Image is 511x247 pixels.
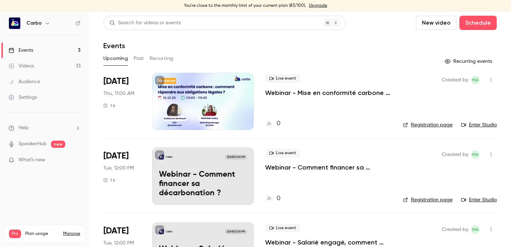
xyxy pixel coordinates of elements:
button: Schedule [459,16,497,30]
a: 0 [265,119,280,128]
iframe: Noticeable Trigger [72,157,81,163]
div: Search for videos or events [109,19,181,27]
a: Webinar - Comment financer sa décarbonation ?Carbo[DATE] 12:00 PMWebinar - Comment financer sa dé... [152,147,254,205]
h1: Events [103,41,125,50]
div: Videos [9,62,34,70]
span: Created by [442,150,468,159]
span: new [51,141,65,148]
a: Upgrade [309,3,327,9]
span: What's new [19,156,45,164]
a: Registration page [403,196,453,203]
p: Webinar - Comment financer sa décarbonation ? [159,170,247,198]
span: Created by [442,225,468,234]
li: help-dropdown-opener [9,124,81,132]
span: MA [472,76,479,84]
a: Webinar - Comment financer sa décarbonation ? [265,163,392,172]
a: Registration page [403,121,453,128]
div: 1 h [103,103,115,109]
div: Events [9,47,33,54]
button: Upcoming [103,53,128,64]
span: Live event [265,149,300,157]
div: Settings [9,94,37,101]
p: Carbo [166,155,172,159]
a: Webinar - Salarié engagé, comment lancer votre démarche RSE ? [265,238,392,247]
h4: 0 [277,119,280,128]
span: Thu, 11:00 AM [103,90,134,97]
span: Pro [9,230,21,238]
span: [DATE] [103,76,129,87]
a: Webinar - Mise en conformité carbone : comment répondre aux obligations légales en 2025 ? [265,89,392,97]
span: Help [19,124,29,132]
a: Manage [63,231,80,237]
span: Live event [265,74,300,83]
span: [DATE] 12:00 PM [225,229,247,234]
div: 1 h [103,177,115,183]
button: Recurring [150,53,174,64]
span: Live event [265,224,300,232]
button: Past [134,53,144,64]
div: Oct 16 Thu, 11:00 AM (Europe/Paris) [103,73,141,130]
div: Audience [9,78,40,85]
span: Mathilde Aubry [471,225,480,234]
span: Tue, 12:00 PM [103,240,134,247]
span: Tue, 12:00 PM [103,165,134,172]
p: Carbo [166,230,172,233]
span: Mathilde Aubry [471,150,480,159]
button: Recurring events [442,56,497,67]
h4: 0 [277,194,280,203]
a: 0 [265,194,280,203]
button: New video [416,16,456,30]
div: Nov 4 Tue, 12:00 PM (Europe/Paris) [103,147,141,205]
span: MA [472,225,479,234]
span: Mathilde Aubry [471,76,480,84]
span: [DATE] [103,225,129,237]
span: MA [472,150,479,159]
h6: Carbo [26,20,42,27]
span: Created by [442,76,468,84]
span: Plan usage [25,231,59,237]
a: Enter Studio [461,121,497,128]
span: [DATE] 12:00 PM [225,155,247,160]
a: Enter Studio [461,196,497,203]
span: [DATE] [103,150,129,162]
img: Carbo [9,17,20,29]
a: SpeakerHub [19,140,47,148]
